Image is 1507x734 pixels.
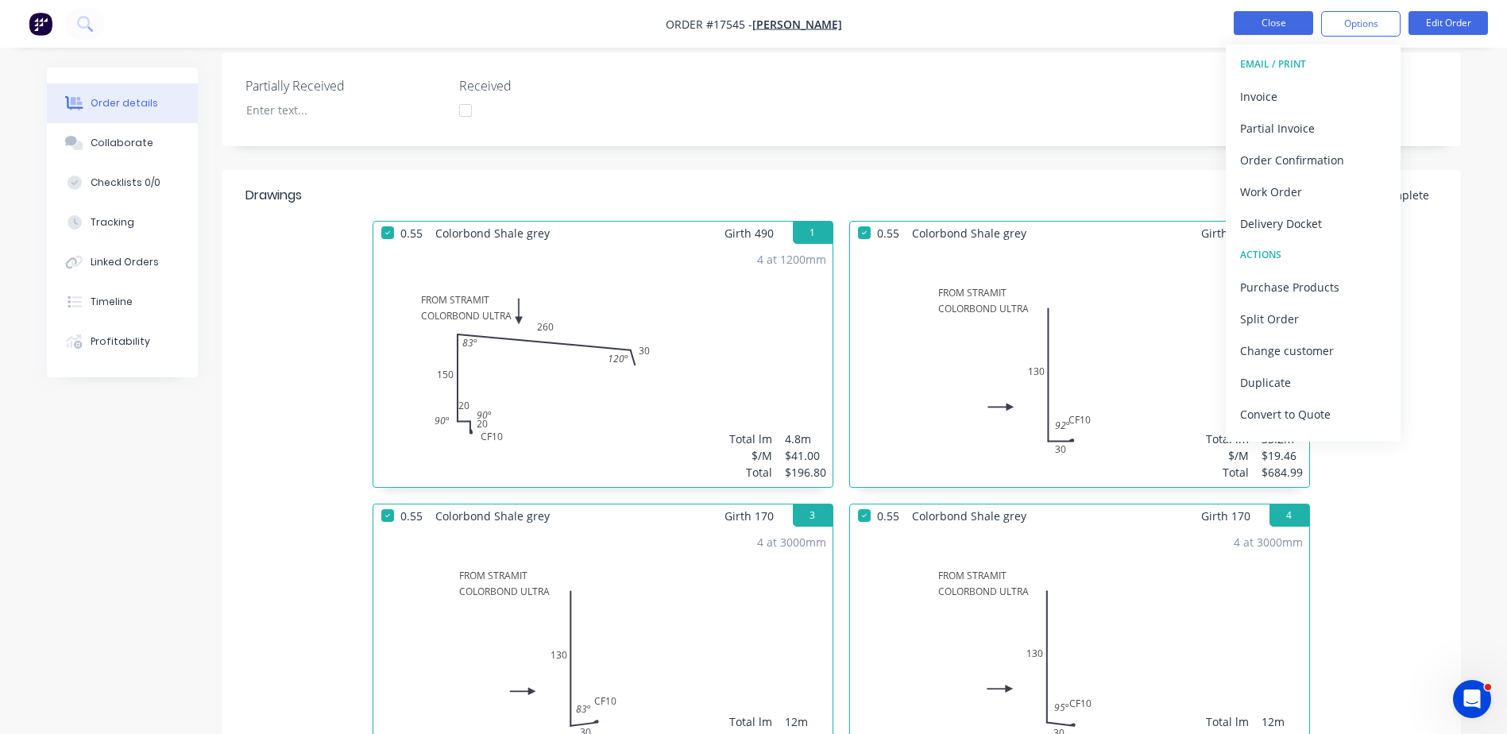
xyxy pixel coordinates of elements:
[729,431,772,447] div: Total lm
[1206,713,1249,730] div: Total lm
[47,242,198,282] button: Linked Orders
[729,447,772,464] div: $/M
[47,123,198,163] button: Collaborate
[459,76,658,95] label: Received
[871,504,906,527] span: 0.55
[91,136,153,150] div: Collaborate
[1321,11,1401,37] button: Options
[757,534,826,550] div: 4 at 3000mm
[91,215,134,230] div: Tracking
[1262,447,1303,464] div: $19.46
[29,12,52,36] img: Factory
[245,76,444,95] label: Partially Received
[1240,245,1386,265] div: ACTIONS
[1240,435,1386,458] div: Archive
[725,504,774,527] span: Girth 170
[1240,117,1386,140] div: Partial Invoice
[785,464,826,481] div: $196.80
[1240,276,1386,299] div: Purchase Products
[1206,447,1249,464] div: $/M
[793,222,833,244] button: 1
[1201,504,1250,527] span: Girth 170
[47,163,198,203] button: Checklists 0/0
[91,176,160,190] div: Checklists 0/0
[91,96,158,110] div: Order details
[1408,11,1488,35] button: Edit Order
[850,245,1309,487] div: FROM STRAMITCOLORBOND ULTRA130CF103092º8 at 4400mmTotal lm$/MTotal35.2m$19.46$684.99
[1201,222,1250,245] span: Girth 170
[245,186,302,205] div: Drawings
[1453,680,1491,718] iframe: Intercom live chat
[1240,180,1386,203] div: Work Order
[1240,403,1386,426] div: Convert to Quote
[1240,149,1386,172] div: Order Confirmation
[1234,534,1303,550] div: 4 at 3000mm
[394,222,429,245] span: 0.55
[394,504,429,527] span: 0.55
[1262,464,1303,481] div: $684.99
[906,222,1033,245] span: Colorbond Shale grey
[785,447,826,464] div: $41.00
[1206,464,1249,481] div: Total
[1206,431,1249,447] div: Total lm
[91,255,159,269] div: Linked Orders
[47,203,198,242] button: Tracking
[1240,371,1386,394] div: Duplicate
[1240,54,1386,75] div: EMAIL / PRINT
[91,334,150,349] div: Profitability
[757,251,826,268] div: 4 at 1200mm
[785,431,826,447] div: 4.8m
[373,245,833,487] div: FROM STRAMITCOLORBOND ULTRACF1020201502603083º120º90º90º4 at 1200mmTotal lm$/MTotal4.8m$41.00$196.80
[729,713,772,730] div: Total lm
[1234,11,1313,35] button: Close
[1269,504,1309,527] button: 4
[752,17,842,32] a: [PERSON_NAME]
[1240,339,1386,362] div: Change customer
[785,713,826,730] div: 12m
[725,222,774,245] span: Girth 490
[429,504,556,527] span: Colorbond Shale grey
[793,504,833,527] button: 3
[429,222,556,245] span: Colorbond Shale grey
[729,464,772,481] div: Total
[91,295,133,309] div: Timeline
[1240,307,1386,330] div: Split Order
[1240,85,1386,108] div: Invoice
[47,83,198,123] button: Order details
[1262,713,1303,730] div: 12m
[1240,212,1386,235] div: Delivery Docket
[871,222,906,245] span: 0.55
[47,322,198,361] button: Profitability
[47,282,198,322] button: Timeline
[906,504,1033,527] span: Colorbond Shale grey
[666,17,752,32] span: Order #17545 -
